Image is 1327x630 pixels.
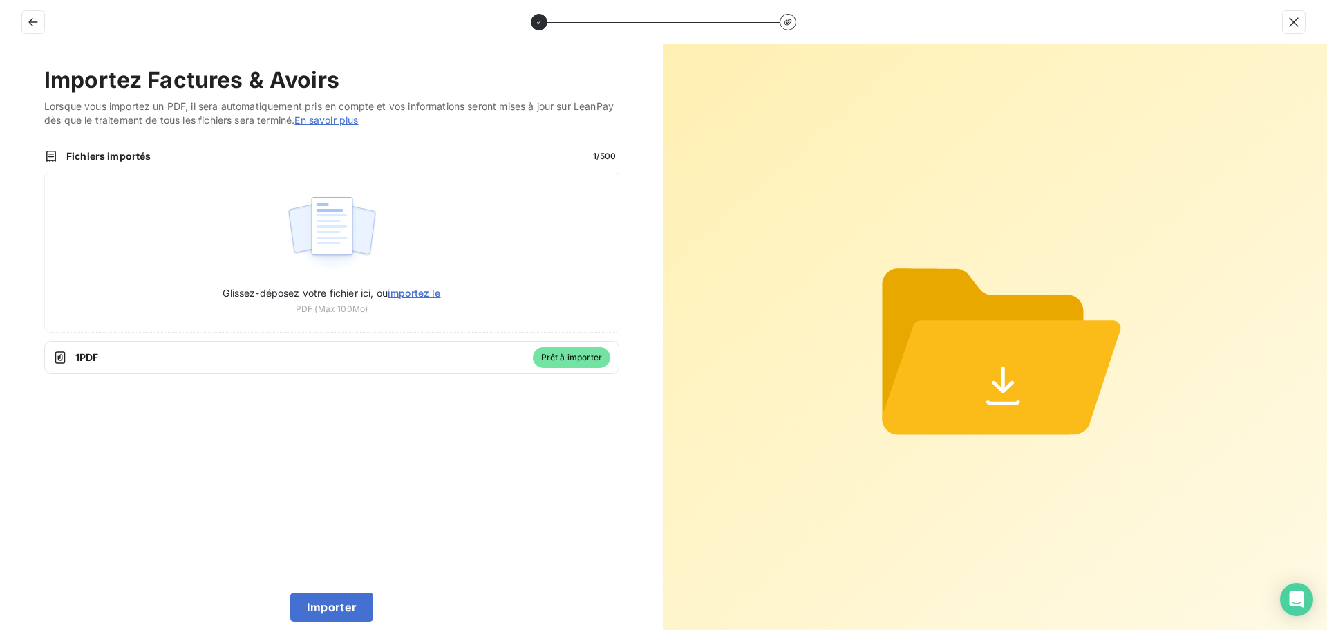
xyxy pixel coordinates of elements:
[533,347,610,368] span: Prêt à importer
[296,303,368,315] span: PDF (Max 100Mo)
[1280,583,1313,616] div: Open Intercom Messenger
[388,287,441,299] span: importez le
[290,593,374,622] button: Importer
[286,189,378,277] img: illustration
[44,66,619,94] h2: Importez Factures & Avoirs
[294,114,358,126] a: En savoir plus
[223,287,440,299] span: Glissez-déposez votre fichier ici, ou
[66,149,581,163] span: Fichiers importés
[44,100,619,127] span: Lorsque vous importez un PDF, il sera automatiquement pris en compte et vos informations seront m...
[75,351,525,364] span: 1 PDF
[590,150,619,163] span: 1 / 500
